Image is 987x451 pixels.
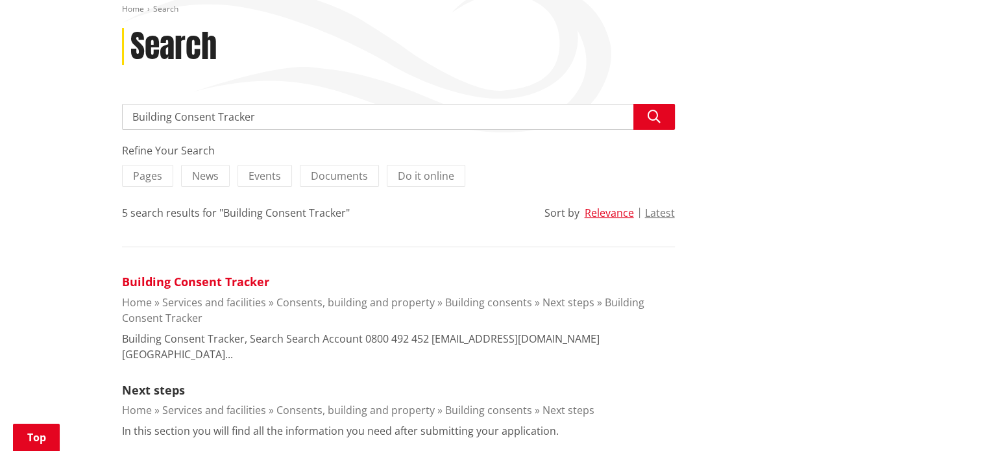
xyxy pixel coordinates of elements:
p: In this section you will find all the information you need after submitting your application. [122,423,559,439]
span: Do it online [398,169,454,183]
span: Events [249,169,281,183]
a: Next steps [542,295,594,310]
a: Building consents [445,295,532,310]
a: Next steps [122,382,185,398]
a: Building consents [445,403,532,417]
a: Services and facilities [162,403,266,417]
a: Home [122,3,144,14]
div: Refine Your Search [122,143,675,158]
h1: Search [130,28,217,66]
a: Next steps [542,403,594,417]
div: 5 search results for "Building Consent Tracker" [122,205,350,221]
span: Pages [133,169,162,183]
a: Home [122,403,152,417]
input: Search input [122,104,675,130]
a: Consents, building and property [276,403,435,417]
a: Building Consent Tracker [122,295,644,325]
button: Relevance [585,207,634,219]
p: Building Consent Tracker, Search Search Account 0800 492 452 [EMAIL_ADDRESS][DOMAIN_NAME] [GEOGRA... [122,331,675,362]
iframe: Messenger Launcher [927,396,974,443]
a: Top [13,424,60,451]
a: Consents, building and property [276,295,435,310]
a: Building Consent Tracker [122,274,269,289]
button: Latest [645,207,675,219]
span: News [192,169,219,183]
div: Sort by [544,205,579,221]
a: Services and facilities [162,295,266,310]
span: Search [153,3,178,14]
span: Documents [311,169,368,183]
a: Home [122,295,152,310]
nav: breadcrumb [122,4,866,15]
